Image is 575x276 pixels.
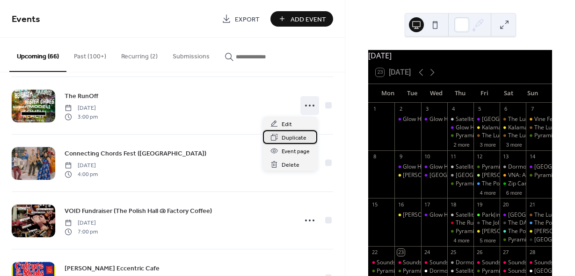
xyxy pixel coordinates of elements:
[508,132,547,140] div: The Lucky Wolf
[450,201,457,208] div: 18
[526,163,552,171] div: Glow Hall
[447,163,473,171] div: Satellite Records Open Mic
[456,163,525,171] div: Satellite Records Open Mic
[456,180,500,188] div: Pyramid Scheme
[397,249,404,256] div: 23
[421,163,447,171] div: Glow Hall: Workshop (Music Production)
[65,104,98,113] span: [DATE]
[473,219,500,227] div: The Jolly Llama
[476,140,500,148] button: 3 more
[282,147,310,156] span: Event page
[403,267,447,275] div: Pyramid Scheme
[450,236,473,244] button: 4 more
[394,259,421,267] div: Sounds of the Zoo (Bell's Eccentric Cafe)
[482,267,526,275] div: Pyramid Scheme
[397,201,404,208] div: 16
[424,153,431,160] div: 10
[371,106,378,113] div: 1
[450,249,457,256] div: 25
[447,115,473,123] div: Satellite Records Open Mic
[502,140,526,148] button: 3 more
[473,132,500,140] div: The Lucky Wolf
[476,236,500,244] button: 5 more
[421,267,447,275] div: Dormouse Theater: Open Mic
[450,153,457,160] div: 11
[456,227,500,235] div: Pyramid Scheme
[456,259,537,267] div: Dormouse: Rad Riso Open Print
[534,124,573,132] div: The Lucky Wolf
[403,171,486,179] div: [PERSON_NAME] Eccentric Cafe
[394,163,421,171] div: Glow Hall: Movie Night
[377,259,473,267] div: Sounds of the Zoo ([PERSON_NAME])
[270,11,333,27] a: Add Event
[65,227,98,236] span: 7:00 pm
[12,10,40,28] span: Events
[429,211,533,219] div: Glow Hall: Workshop (Music Production)
[500,211,526,219] div: Glow Hall
[394,267,421,275] div: Pyramid Scheme
[368,267,394,275] div: Pyramid Scheme
[502,106,509,113] div: 6
[424,201,431,208] div: 17
[371,249,378,256] div: 22
[65,92,98,101] span: The RunOff
[291,14,326,24] span: Add Event
[476,201,483,208] div: 19
[403,163,462,171] div: Glow Hall: Movie Night
[529,249,536,256] div: 28
[508,211,565,219] div: [GEOGRAPHIC_DATA]
[429,115,533,123] div: Glow Hall: Workshop (Music Production)
[403,211,486,219] div: [PERSON_NAME] Eccentric Cafe
[526,124,552,132] div: The Lucky Wolf
[500,163,526,171] div: Dormouse: Rad Riso Open Print
[456,219,485,227] div: The RunOff
[114,38,165,71] button: Recurring (2)
[65,91,98,101] a: The RunOff
[500,115,526,123] div: The Lucky Wolf
[397,106,404,113] div: 2
[500,219,526,227] div: The DAAC
[394,211,421,219] div: Bell's Eccentric Cafe
[500,227,526,235] div: The Potato Sack
[500,236,526,244] div: Pyramid Scheme
[65,162,98,170] span: [DATE]
[165,38,217,71] button: Submissions
[450,140,473,148] button: 2 more
[526,132,552,140] div: Pyramid Scheme
[526,115,552,123] div: Vine Fest
[473,267,500,275] div: Pyramid Scheme
[377,267,421,275] div: Pyramid Scheme
[456,211,525,219] div: Satellite Records Open Mic
[502,201,509,208] div: 20
[371,153,378,160] div: 8
[508,115,547,123] div: The Lucky Wolf
[65,170,98,178] span: 4:00 pm
[476,188,500,196] button: 4 more
[482,211,517,219] div: Park(ing) Day
[500,124,526,132] div: Kalamashoegazer Day 2 @ Bell's Eccentric Cafe
[476,153,483,160] div: 12
[500,132,526,140] div: The Lucky Wolf
[447,180,473,188] div: Pyramid Scheme
[520,84,545,103] div: Sun
[508,236,552,244] div: Pyramid Scheme
[394,171,421,179] div: Bell's Eccentric Cafe
[473,211,500,219] div: Park(ing) Day
[473,227,500,235] div: Bell's Eccentric Cafe
[456,267,525,275] div: Satellite Records Open Mic
[368,50,552,61] div: [DATE]
[447,171,473,179] div: Dormouse Theater
[502,153,509,160] div: 13
[65,219,98,227] span: [DATE]
[282,160,299,170] span: Delete
[447,211,473,219] div: Satellite Records Open Mic
[65,263,160,274] a: [PERSON_NAME] Eccentric Cafe
[421,115,447,123] div: Glow Hall: Workshop (Music Production)
[482,180,566,188] div: The Polish Hall @ Factory Coffee
[235,14,260,24] span: Export
[403,115,462,123] div: Glow Hall: Movie Night
[429,259,538,267] div: Sounds of the Zoo ([GEOGRAPHIC_DATA])
[526,171,552,179] div: Pyramid Scheme
[526,259,552,267] div: Sounds of the Zoo (Bronson Park)
[482,171,562,179] div: [PERSON_NAME]'s Lower Level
